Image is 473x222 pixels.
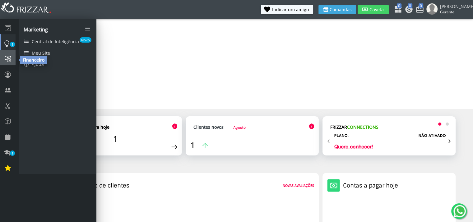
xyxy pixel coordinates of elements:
span: [PERSON_NAME] [440,3,468,9]
span: Gerente [440,9,468,15]
h2: Avaliações de clientes [68,182,129,189]
h2: Plano: [334,133,349,138]
span: Central de Inteligência [32,39,79,44]
img: Ícone de seta para a direita [171,144,177,150]
span: 0 [408,3,412,8]
span: 0 [419,3,423,8]
img: Ícone de um cofre [327,179,340,192]
strong: Novas avaliações [283,183,314,188]
img: whatsapp.png [452,204,467,219]
div: Financeiro [20,56,47,64]
img: Ícone de informação [172,123,177,129]
a: 1 [190,140,208,151]
a: 1 [1,34,16,50]
span: Comandas [330,7,352,12]
a: 0 [394,5,400,15]
span: Ajuda [32,61,44,67]
img: Ícone de seta para a cima [202,143,208,148]
strong: Clientes novos [193,124,224,130]
span: Meu Site [32,50,50,56]
label: NÃO ATIVADO [419,133,446,138]
button: Gaveta [358,5,389,14]
a: Clientes novosAgosto [193,124,245,130]
span: Gaveta [369,7,384,12]
strong: FRIZZAR [330,124,378,130]
img: Ícone de informação [309,123,314,129]
a: Meu Site [19,47,96,58]
h2: Contas a pagar hoje [343,182,398,189]
a: 0 [415,5,422,15]
span: Indicar um amigo [272,7,309,12]
span: 1 [190,140,195,151]
a: Central de InteligênciaNovo [19,35,96,47]
span: Next [448,134,451,146]
span: 1 [10,42,15,47]
span: 0 [397,3,401,8]
span: Previous [327,134,330,146]
span: Marketing [24,26,48,33]
span: 1 [10,150,15,156]
a: Quero conhecer! [334,144,373,149]
span: Agosto [233,125,245,130]
a: 0 [405,5,411,15]
span: CONNECTIONS [347,124,378,130]
span: 1 [113,133,118,144]
a: [PERSON_NAME] Gerente [426,3,470,16]
span: Novo [80,37,91,43]
button: Comandas [318,5,356,14]
button: Indicar um amigo [261,5,313,14]
a: Ajuda [19,58,96,70]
